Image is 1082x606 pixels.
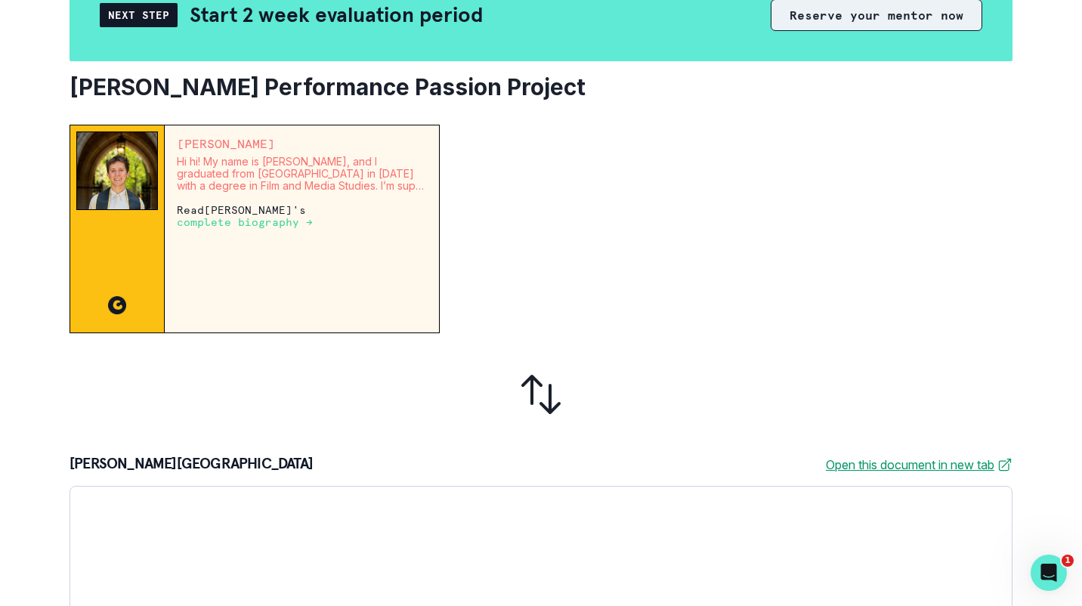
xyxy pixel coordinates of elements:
iframe: Intercom live chat [1031,555,1067,591]
img: CC image [108,296,126,314]
span: 1 [1062,555,1074,567]
p: complete biography → [177,216,313,228]
a: complete biography → [177,215,313,228]
a: Open this document in new tab [826,456,1012,474]
h2: [PERSON_NAME] Performance Passion Project [70,73,1012,100]
h2: Start 2 week evaluation period [190,2,483,28]
img: Mentor Image [76,131,158,210]
p: [PERSON_NAME] [177,138,427,150]
div: Next Step [100,3,178,27]
p: [PERSON_NAME][GEOGRAPHIC_DATA] [70,456,313,474]
p: Read [PERSON_NAME] 's [177,204,427,228]
p: Hi hi! My name is [PERSON_NAME], and I graduated from [GEOGRAPHIC_DATA] in [DATE] with a degree i... [177,156,427,192]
